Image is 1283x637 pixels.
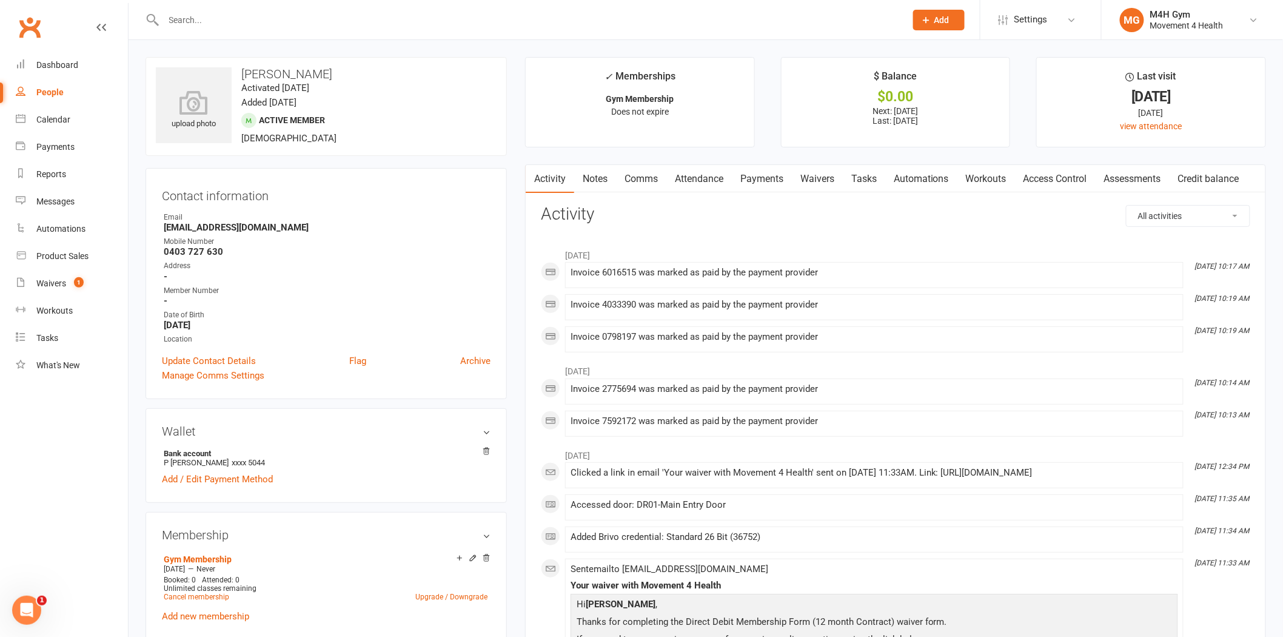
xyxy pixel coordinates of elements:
[1170,165,1248,193] a: Credit balance
[616,165,666,193] a: Comms
[156,90,232,130] div: upload photo
[164,593,229,601] a: Cancel membership
[1195,262,1250,271] i: [DATE] 10:17 AM
[1048,90,1255,103] div: [DATE]
[1048,106,1255,120] div: [DATE]
[36,60,78,70] div: Dashboard
[1121,121,1182,131] a: view attendance
[12,596,41,625] iframe: Intercom live chat
[16,297,128,325] a: Workouts
[232,458,265,467] span: xxxx 5044
[164,320,491,331] strong: [DATE]
[162,425,491,438] h3: Wallet
[1195,294,1250,303] i: [DATE] 10:19 AM
[571,468,1178,478] div: Clicked a link in email 'Your waiver with Movement 4 Health' sent on [DATE] 11:33AM. Link: [URL][...
[541,205,1250,224] h3: Activity
[164,295,491,306] strong: -
[1015,165,1096,193] a: Access Control
[164,309,491,321] div: Date of Birth
[605,69,675,91] div: Memberships
[162,528,491,542] h3: Membership
[571,300,1178,310] div: Invoice 4033390 was marked as paid by the payment provider
[16,243,128,270] a: Product Sales
[571,564,768,575] span: Sent email to [EMAIL_ADDRESS][DOMAIN_NAME]
[16,133,128,161] a: Payments
[164,246,491,257] strong: 0403 727 630
[164,584,256,593] span: Unlimited classes remaining
[606,94,674,104] strong: Gym Membership
[541,443,1250,462] li: [DATE]
[162,611,249,622] a: Add new membership
[1120,8,1144,32] div: MG
[16,106,128,133] a: Calendar
[36,87,64,97] div: People
[1195,559,1250,567] i: [DATE] 11:33 AM
[36,251,89,261] div: Product Sales
[1195,411,1250,419] i: [DATE] 10:13 AM
[1195,462,1250,471] i: [DATE] 12:34 PM
[259,115,325,125] span: Active member
[571,384,1178,394] div: Invoice 2775694 was marked as paid by the payment provider
[241,97,296,108] time: Added [DATE]
[571,532,1178,542] div: Added Brivo credential: Standard 26 Bit (36752)
[611,107,669,116] span: Does not expire
[1195,326,1250,335] i: [DATE] 10:19 AM
[913,10,965,30] button: Add
[202,576,240,584] span: Attended: 0
[36,360,80,370] div: What's New
[460,354,491,368] a: Archive
[36,306,73,315] div: Workouts
[1014,6,1048,33] span: Settings
[156,67,497,81] h3: [PERSON_NAME]
[164,554,232,564] a: Gym Membership
[1126,69,1176,90] div: Last visit
[16,79,128,106] a: People
[164,236,491,248] div: Mobile Number
[541,243,1250,262] li: [DATE]
[164,285,491,297] div: Member Number
[574,597,1175,615] p: Hi ,
[36,197,75,206] div: Messages
[1195,494,1250,503] i: [DATE] 11:35 AM
[571,268,1178,278] div: Invoice 6016515 was marked as paid by the payment provider
[934,15,950,25] span: Add
[162,354,256,368] a: Update Contact Details
[36,224,85,234] div: Automations
[37,596,47,605] span: 1
[164,212,491,223] div: Email
[164,222,491,233] strong: [EMAIL_ADDRESS][DOMAIN_NAME]
[16,188,128,215] a: Messages
[164,334,491,345] div: Location
[666,165,732,193] a: Attendance
[526,165,574,193] a: Activity
[160,12,897,29] input: Search...
[36,278,66,288] div: Waivers
[1195,527,1250,535] i: [DATE] 11:34 AM
[349,354,366,368] a: Flag
[164,449,484,458] strong: Bank account
[792,90,999,103] div: $0.00
[732,165,792,193] a: Payments
[241,83,309,93] time: Activated [DATE]
[36,142,75,152] div: Payments
[196,565,215,573] span: Never
[574,165,616,193] a: Notes
[162,472,273,487] a: Add / Edit Payment Method
[885,165,957,193] a: Automations
[16,352,128,379] a: What's New
[571,500,1178,510] div: Accessed door: DR01-Main Entry Door
[16,161,128,188] a: Reports
[15,12,45,42] a: Clubworx
[162,368,264,383] a: Manage Comms Settings
[241,133,337,144] span: [DEMOGRAPHIC_DATA]
[36,333,58,343] div: Tasks
[162,184,491,203] h3: Contact information
[571,581,1178,591] div: Your waiver with Movement 4 Health
[843,165,885,193] a: Tasks
[162,447,491,469] li: P [PERSON_NAME]
[164,260,491,272] div: Address
[1150,20,1224,31] div: Movement 4 Health
[16,52,128,79] a: Dashboard
[36,115,70,124] div: Calendar
[161,564,491,574] div: —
